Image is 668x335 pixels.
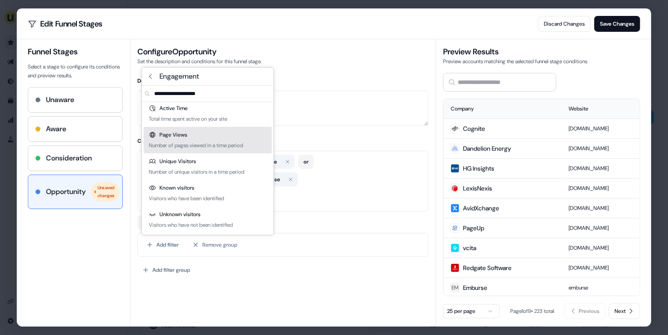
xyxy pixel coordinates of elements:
[463,244,476,252] span: vcita
[463,124,485,133] span: Cognite
[137,57,429,66] p: Set the description and conditions for this funnel stage.
[451,104,554,113] div: Company
[569,263,633,272] p: [DOMAIN_NAME]
[137,137,429,145] h4: Conditions
[463,144,511,153] span: Dandelion Energy
[569,204,633,213] p: [DOMAIN_NAME]
[137,262,195,278] button: Add filter group
[443,46,640,57] h3: Preview Results
[149,183,194,192] div: Known visitors
[142,102,273,235] div: Suggestions
[28,19,102,28] h2: Edit Funnel Stages
[569,224,633,232] p: [DOMAIN_NAME]
[569,144,633,153] p: [DOMAIN_NAME]
[149,104,188,113] div: Active Time
[463,204,499,213] span: AvidXchange
[510,308,554,315] span: Page 1 of 9 • 223 total
[149,157,196,166] div: Unique Visitors
[187,237,243,253] button: Remove group
[28,62,123,80] p: Select a stage to configure its conditions and preview results.
[298,155,314,169] button: or
[569,244,633,252] p: [DOMAIN_NAME]
[569,184,633,193] p: [DOMAIN_NAME]
[569,283,633,292] p: emburse
[615,307,626,316] span: Next
[609,303,640,319] button: Next
[159,71,199,82] span: Engagement
[137,46,429,57] h3: Configure Opportunity
[46,153,92,164] h4: Consideration
[443,57,640,66] p: Preview accounts matching the selected funnel stage conditions
[569,164,633,173] p: [DOMAIN_NAME]
[149,130,187,139] div: Page Views
[463,263,512,272] span: Redgate Software
[149,114,227,123] div: Total time spent active on your site
[452,283,459,292] div: EM
[98,184,116,200] span: Unsaved changes
[149,210,201,219] div: Unknown visitors
[46,124,66,134] h4: Aware
[463,283,487,292] span: Emburse
[46,187,86,197] h4: Opportunity
[28,46,123,57] h3: Funnel Stages
[149,221,233,229] div: Visitors who have not been identified
[137,76,429,85] h4: Description
[463,224,484,232] span: PageUp
[46,95,74,105] h4: Unaware
[594,16,640,32] button: Save Changes
[141,237,184,253] button: Add filter
[538,16,591,32] button: Discard Changes
[149,194,224,203] div: Visitors who have been identified
[569,124,633,133] p: [DOMAIN_NAME]
[569,104,633,113] div: Website
[149,141,243,150] div: Number of pages viewed in a time period
[463,184,492,193] span: LexisNexis
[463,164,494,173] span: HG Insights
[149,167,244,176] div: Number of unique visitors in a time period
[137,215,153,229] button: or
